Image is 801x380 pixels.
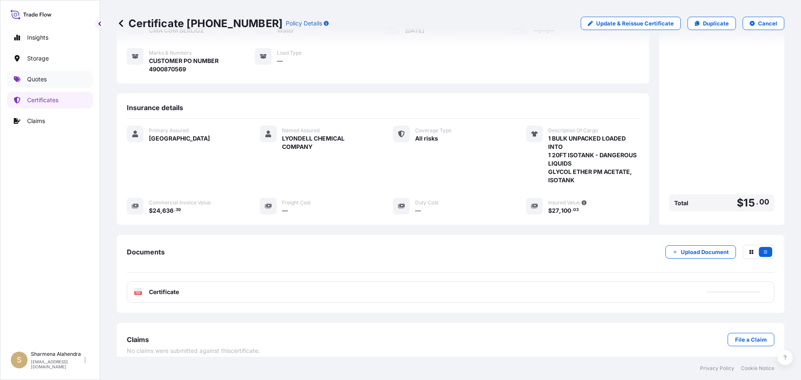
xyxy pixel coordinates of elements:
p: Upload Document [681,248,729,256]
span: S [17,356,22,364]
span: 636 [162,208,174,214]
span: 1 BULK UNPACKED LOADED INTO 1 20FT ISOTANK - DANGEROUS LIQUIDS GLYCOL ETHER PM ACETATE, ISOTANK [548,134,639,184]
p: Insights [27,33,48,42]
span: Duty Cost [415,199,438,206]
p: Quotes [27,75,47,83]
span: . [756,199,758,204]
span: 03 [573,209,579,211]
span: 39 [176,209,181,211]
span: 00 [759,199,769,204]
span: — [277,57,283,65]
p: Duplicate [703,19,729,28]
a: Claims [7,113,93,129]
a: Quotes [7,71,93,88]
span: $ [149,208,153,214]
span: Insurance details [127,103,183,112]
span: Documents [127,248,165,256]
a: Certificates [7,92,93,108]
span: — [415,206,421,215]
span: 27 [552,208,559,214]
span: 15 [743,198,755,208]
span: 24 [153,208,160,214]
span: . [572,209,573,211]
span: Load Type [277,50,302,56]
p: Cancel [758,19,777,28]
span: All risks [415,134,438,143]
span: Primary Assured [149,127,189,134]
text: PDF [136,292,141,294]
span: LYONDELL CHEMICAL COMPANY [282,134,373,151]
p: Policy Details [286,19,322,28]
span: Total [674,199,688,207]
p: Update & Reissue Certificate [596,19,674,28]
span: Insured Value [548,199,580,206]
p: Claims [27,117,45,125]
p: [EMAIL_ADDRESS][DOMAIN_NAME] [31,359,83,369]
span: $ [548,208,552,214]
a: Insights [7,29,93,46]
span: , [160,208,162,214]
span: Coverage Type [415,127,451,134]
span: [GEOGRAPHIC_DATA] [149,134,210,143]
span: . [174,209,175,211]
span: Freight Cost [282,199,311,206]
p: Storage [27,54,49,63]
span: Claims [127,335,149,344]
a: Privacy Policy [700,365,734,372]
a: Duplicate [688,17,736,30]
span: Commercial Invoice Value [149,199,211,206]
span: Description Of Cargo [548,127,598,134]
p: Certificate [PHONE_NUMBER] [117,17,282,30]
span: Named Assured [282,127,320,134]
span: $ [737,198,743,208]
span: No claims were submitted against this certificate . [127,347,260,355]
a: Cookie Notice [741,365,774,372]
span: Certificate [149,288,179,296]
button: Upload Document [665,245,736,259]
span: Marks & Numbers [149,50,191,56]
p: Sharmena Alahendra [31,351,83,357]
span: — [282,206,288,215]
p: File a Claim [735,335,767,344]
p: Certificates [27,96,58,104]
span: , [559,208,561,214]
a: Storage [7,50,93,67]
a: Update & Reissue Certificate [581,17,681,30]
span: CUSTOMER PO NUMBER 4900870569 [149,57,255,73]
a: File a Claim [728,333,774,346]
span: 100 [561,208,571,214]
button: Cancel [743,17,784,30]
